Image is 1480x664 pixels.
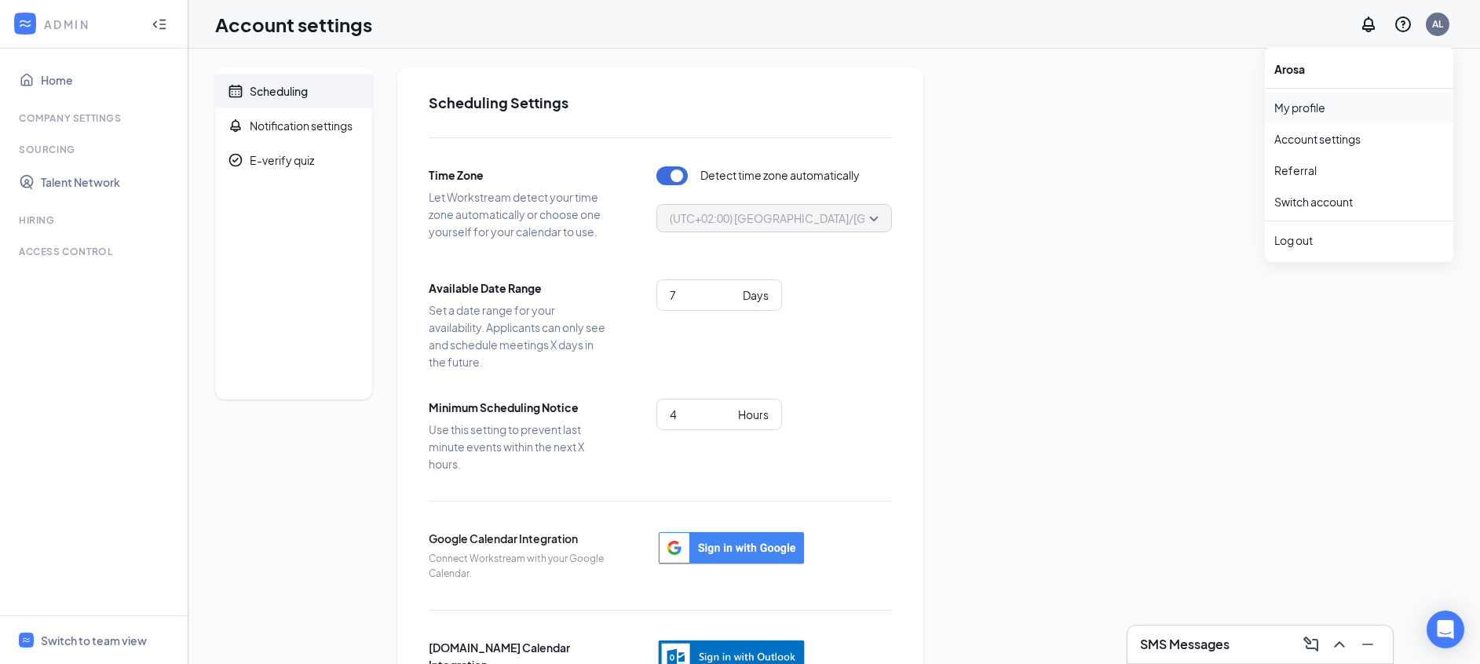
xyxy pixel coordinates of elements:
span: (UTC+02:00) [GEOGRAPHIC_DATA]/[GEOGRAPHIC_DATA] - [GEOGRAPHIC_DATA] Time [670,206,1118,230]
div: ADMIN [44,16,137,32]
div: Hiring [19,213,172,227]
div: Log out [1274,232,1444,248]
div: Days [743,286,769,304]
h3: SMS Messages [1140,636,1230,653]
button: ComposeMessage [1299,632,1324,657]
svg: QuestionInfo [1394,15,1412,34]
svg: Collapse [152,16,167,32]
button: Minimize [1355,632,1380,657]
svg: WorkstreamLogo [21,635,31,645]
a: CheckmarkCircleE-verify quiz [215,143,372,177]
svg: Calendar [228,83,243,99]
div: E-verify quiz [250,152,314,168]
div: AL [1432,17,1443,31]
span: Minimum Scheduling Notice [429,399,609,416]
h1: Account settings [215,11,372,38]
button: ChevronUp [1327,632,1352,657]
svg: ComposeMessage [1302,635,1321,654]
a: Home [41,64,175,96]
span: Let Workstream detect your time zone automatically or choose one yourself for your calendar to use. [429,188,609,240]
a: My profile [1274,100,1444,115]
span: Connect Workstream with your Google Calendar. [429,552,609,582]
div: Notification settings [250,118,353,133]
div: Hours [738,406,769,423]
a: Talent Network [41,166,175,198]
a: Account settings [1274,131,1444,147]
span: Set a date range for your availability. Applicants can only see and schedule meetings X days in t... [429,301,609,370]
a: Switch account [1274,195,1353,209]
div: Company Settings [19,111,172,125]
span: Available Date Range [429,279,609,297]
span: Use this setting to prevent last minute events within the next X hours. [429,421,609,472]
div: Open Intercom Messenger [1427,611,1464,648]
span: Google Calendar Integration [429,530,609,547]
div: Switch to team view [41,633,147,648]
svg: Notifications [1359,15,1378,34]
a: Referral [1274,162,1444,178]
span: Time Zone [429,166,609,184]
svg: Bell [228,118,243,133]
span: Detect time zone automatically [700,166,860,185]
a: BellNotification settings [215,108,372,143]
div: Scheduling [250,83,308,99]
h2: Scheduling Settings [429,93,892,112]
svg: CheckmarkCircle [228,152,243,168]
div: Access control [19,245,172,258]
div: Sourcing [19,143,172,156]
svg: Minimize [1358,635,1377,654]
a: CalendarScheduling [215,74,372,108]
svg: WorkstreamLogo [17,16,33,31]
div: Arosa [1265,53,1453,85]
svg: ChevronUp [1330,635,1349,654]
